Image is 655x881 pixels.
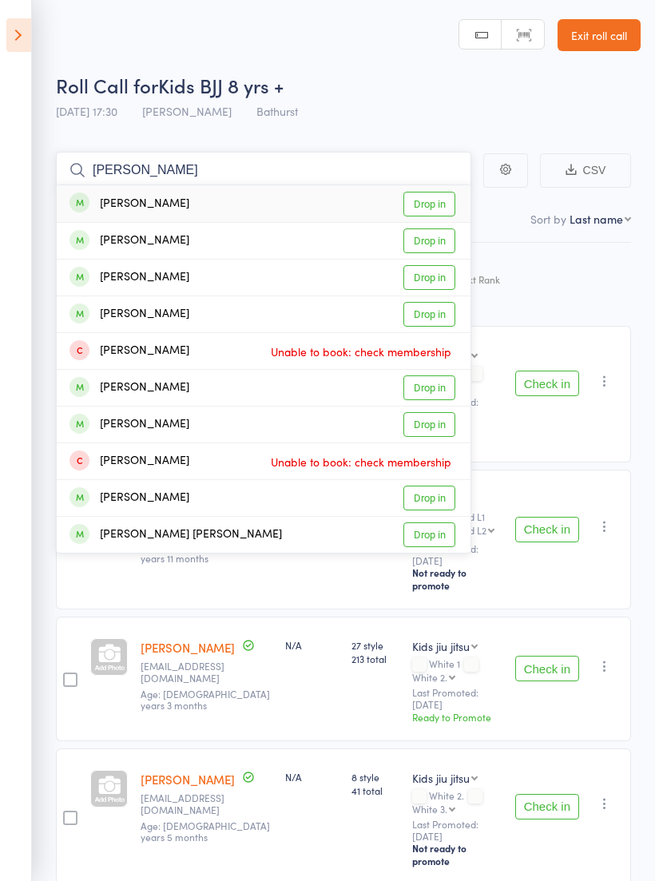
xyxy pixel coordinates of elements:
span: 41 total [351,784,399,797]
small: Last Promoted: [DATE] [412,543,502,566]
span: Unable to book: check membership [267,450,455,474]
span: Unable to book: check membership [267,339,455,363]
a: Exit roll call [558,19,641,51]
span: Age: [DEMOGRAPHIC_DATA] years 3 months [141,687,270,712]
button: Check in [515,656,579,681]
div: [PERSON_NAME] [PERSON_NAME] [69,526,282,544]
a: Drop in [403,486,455,510]
span: Bathurst [256,103,298,119]
span: Age: [DEMOGRAPHIC_DATA] years 5 months [141,819,270,843]
button: CSV [540,153,631,188]
small: Last Promoted: [DATE] [412,687,502,710]
div: [PERSON_NAME] [69,415,189,434]
div: Kids jiu jitsu [412,770,470,786]
div: Ready to Promote [412,710,502,724]
span: Roll Call for [56,72,158,98]
div: [PERSON_NAME] [69,489,189,507]
div: [PERSON_NAME] [69,305,189,323]
button: Check in [515,794,579,819]
a: [PERSON_NAME] [141,639,235,656]
div: N/A [285,770,339,784]
div: White 2. [412,672,447,682]
div: White 3. [412,804,447,814]
div: White 2. [412,790,502,814]
button: Check in [515,517,579,542]
span: [DATE] 17:30 [56,103,117,119]
div: Not ready to promote [412,842,502,867]
label: Sort by [530,211,566,227]
a: Drop in [403,522,455,547]
a: Drop in [403,302,455,327]
div: Kids jiu jitsu [412,638,470,654]
div: [PERSON_NAME] [69,232,189,250]
small: Butlerfamily13@rocketmail.com [141,661,244,684]
span: 8 style [351,770,399,784]
div: [PERSON_NAME] [69,342,189,360]
div: White 1 [412,658,502,682]
div: Last name [570,211,623,227]
div: Brown 3rd L2 [429,525,486,535]
div: N/A [285,638,339,652]
div: [PERSON_NAME] [69,268,189,287]
span: 213 total [351,652,399,665]
div: [PERSON_NAME] [69,452,189,470]
a: Drop in [403,192,455,216]
a: Drop in [403,228,455,253]
span: Kids BJJ 8 yrs + [158,72,284,98]
a: Drop in [403,265,455,290]
div: Not ready to promote [412,566,502,592]
a: Drop in [403,375,455,400]
small: Last Promoted: [DATE] [412,819,502,842]
span: [PERSON_NAME] [142,103,232,119]
small: Eksmith00@gmail.com [141,792,244,816]
a: [PERSON_NAME] [141,771,235,788]
span: 27 style [351,638,399,652]
a: Drop in [403,412,455,437]
div: [PERSON_NAME] [69,195,189,213]
div: [PERSON_NAME] [69,379,189,397]
input: Search by name [56,152,471,189]
button: Check in [515,371,579,396]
